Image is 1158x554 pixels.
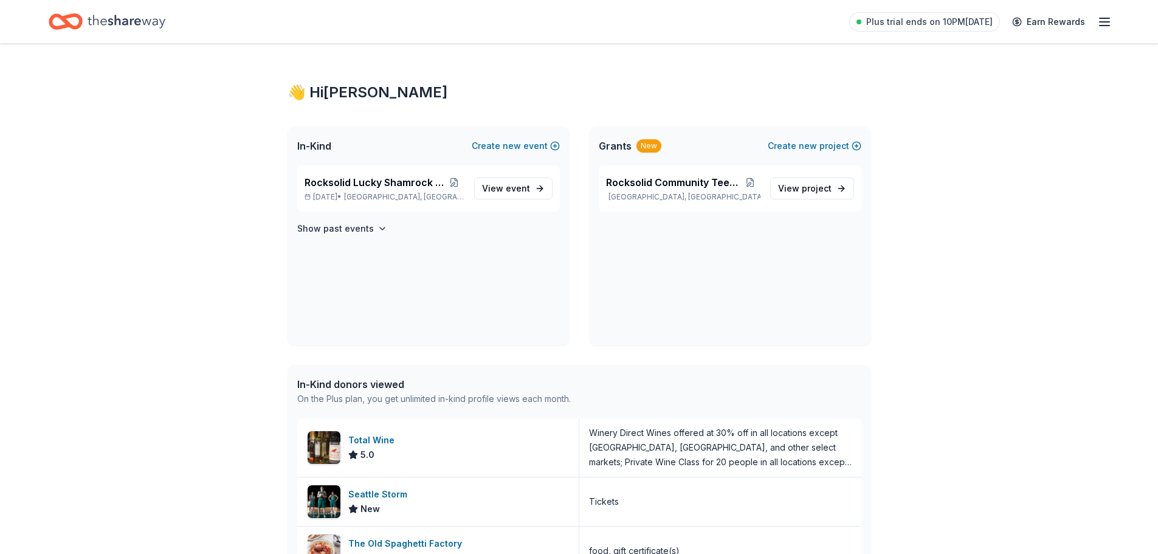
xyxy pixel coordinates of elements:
[599,139,632,153] span: Grants
[503,139,521,153] span: new
[849,12,1000,32] a: Plus trial ends on 10PM[DATE]
[297,377,571,392] div: In-Kind donors viewed
[360,448,374,462] span: 5.0
[472,139,560,153] button: Createnewevent
[636,139,661,153] div: New
[778,181,832,196] span: View
[49,7,165,36] a: Home
[297,221,374,236] h4: Show past events
[344,192,464,202] span: [GEOGRAPHIC_DATA], [GEOGRAPHIC_DATA]
[606,175,740,190] span: Rocksolid Community Teen Center
[799,139,817,153] span: new
[348,536,467,551] div: The Old Spaghetti Factory
[297,221,387,236] button: Show past events
[348,433,399,448] div: Total Wine
[308,431,340,464] img: Image for Total Wine
[297,139,331,153] span: In-Kind
[360,502,380,516] span: New
[589,426,852,469] div: Winery Direct Wines offered at 30% off in all locations except [GEOGRAPHIC_DATA], [GEOGRAPHIC_DAT...
[770,178,854,199] a: View project
[482,181,530,196] span: View
[297,392,571,406] div: On the Plus plan, you get unlimited in-kind profile views each month.
[1005,11,1092,33] a: Earn Rewards
[288,83,871,102] div: 👋 Hi [PERSON_NAME]
[348,487,412,502] div: Seattle Storm
[802,183,832,193] span: project
[506,183,530,193] span: event
[474,178,553,199] a: View event
[768,139,861,153] button: Createnewproject
[305,192,464,202] p: [DATE] •
[308,485,340,518] img: Image for Seattle Storm
[589,494,619,509] div: Tickets
[305,175,444,190] span: Rocksolid Lucky Shamrock Auction
[606,192,760,202] p: [GEOGRAPHIC_DATA], [GEOGRAPHIC_DATA]
[866,15,993,29] span: Plus trial ends on 10PM[DATE]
